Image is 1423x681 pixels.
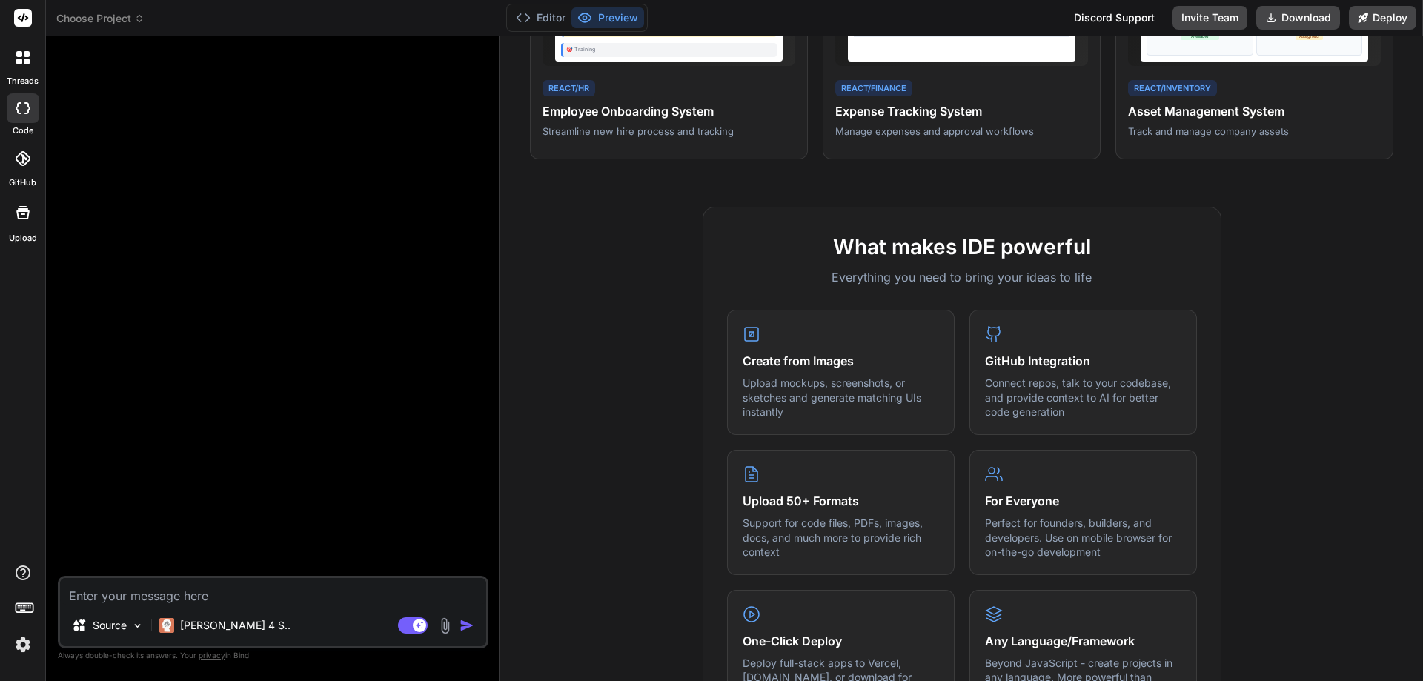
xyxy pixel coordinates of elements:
label: GitHub [9,176,36,189]
button: Deploy [1349,6,1416,30]
h4: For Everyone [985,492,1181,510]
img: Pick Models [131,619,144,632]
label: code [13,124,33,137]
div: React/HR [543,80,595,97]
p: Everything you need to bring your ideas to life [727,268,1197,286]
h4: Employee Onboarding System [543,102,795,120]
h2: What makes IDE powerful [727,231,1197,262]
div: React/Inventory [1128,80,1217,97]
button: Preview [571,7,644,28]
div: React/Finance [835,80,912,97]
p: Connect repos, talk to your codebase, and provide context to AI for better code generation [985,376,1181,419]
img: attachment [437,617,454,634]
div: Assigned [1296,32,1323,40]
button: Download [1256,6,1340,30]
img: settings [10,632,36,657]
p: Streamline new hire process and tracking [543,124,795,138]
div: 🎯 Training [561,43,777,57]
div: Discord Support [1065,6,1164,30]
p: Perfect for founders, builders, and developers. Use on mobile browser for on-the-go development [985,516,1181,559]
p: Source [93,618,127,633]
label: threads [7,75,39,87]
span: privacy [199,651,225,660]
p: Support for code files, PDFs, images, docs, and much more to provide rich context [743,516,939,559]
p: [PERSON_NAME] 4 S.. [180,618,291,633]
label: Upload [9,232,37,245]
h4: Any Language/Framework [985,632,1181,650]
h4: Asset Management System [1128,102,1381,120]
div: Available [1181,32,1219,40]
p: Manage expenses and approval workflows [835,124,1088,138]
p: Track and manage company assets [1128,124,1381,138]
h4: Create from Images [743,352,939,370]
h4: Expense Tracking System [835,102,1088,120]
h4: GitHub Integration [985,352,1181,370]
h4: One-Click Deploy [743,632,939,650]
p: Upload mockups, screenshots, or sketches and generate matching UIs instantly [743,376,939,419]
button: Invite Team [1172,6,1247,30]
button: Editor [510,7,571,28]
span: Choose Project [56,11,145,26]
img: Claude 4 Sonnet [159,618,174,633]
p: Always double-check its answers. Your in Bind [58,648,488,662]
img: icon [460,618,474,633]
h4: Upload 50+ Formats [743,492,939,510]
